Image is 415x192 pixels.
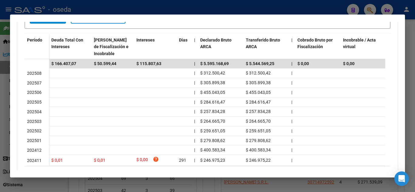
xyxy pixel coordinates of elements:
span: $ 264.665,70 [200,119,225,124]
span: Incobrable / Acta virtual [343,38,376,49]
span: $ 284.616,47 [200,100,225,104]
datatable-header-cell: Dias [177,34,192,60]
span: $ 166.407,07 [51,61,76,66]
span: | [291,71,292,75]
span: | [291,38,293,42]
span: | [291,128,292,133]
datatable-header-cell: | [289,34,295,60]
span: $ 246.975,23 [200,158,225,163]
span: 202507 [27,81,42,85]
span: 202505 [27,100,42,104]
span: Declarado Bruto ARCA [200,38,232,49]
span: $ 257.834,28 [200,109,225,114]
span: $ 259.651,05 [246,128,271,133]
span: $ 305.899,38 [246,80,271,85]
datatable-header-cell: Incobrable / Acta virtual [341,34,386,60]
span: $ 257.834,28 [246,109,271,114]
span: | [291,119,292,124]
span: | [194,38,195,42]
li: page 3 [342,169,352,179]
datatable-header-cell: Intereses [134,34,177,60]
span: $ 305.899,38 [200,80,225,85]
span: 202412 [27,148,42,153]
li: page 4 [352,169,361,179]
span: $ 279.808,62 [246,138,271,143]
span: | [194,138,195,143]
datatable-header-cell: Deuda Bruta Neto de Fiscalización e Incobrable [91,34,134,60]
datatable-header-cell: Declarado Bruto ARCA [198,34,243,60]
span: $ 455.043,05 [200,90,225,95]
span: $ 246.975,22 [246,158,271,163]
span: $ 455.043,05 [246,90,271,95]
span: 291 [179,158,186,163]
span: | [194,128,195,133]
i: help [153,156,159,162]
span: $ 312.500,42 [200,71,225,75]
span: | [194,109,195,114]
datatable-header-cell: Transferido Bruto ARCA [243,34,289,60]
span: 202508 [27,71,42,76]
span: | [291,90,292,95]
span: Dias [179,38,187,42]
span: $ 264.665,70 [246,119,271,124]
span: Cobrado Bruto por Fiscalización [297,38,333,49]
span: 202504 [27,109,42,114]
span: $ 0,00 [297,61,309,66]
span: | [194,100,195,104]
span: Transferido Bruto ARCA [246,38,280,49]
span: | [291,109,292,114]
span: Deuda Total Con Intereses [51,38,83,49]
span: [PERSON_NAME] de Fiscalización e Incobrable [94,38,129,56]
span: $ 400.583,34 [200,147,225,152]
span: | [291,147,292,152]
span: | [194,90,195,95]
span: $ 284.616,47 [246,100,271,104]
div: 36 total [25,166,97,181]
span: | [291,138,292,143]
span: $ 50.599,44 [94,61,116,66]
span: Intereses [136,38,155,42]
span: $ 400.583,34 [246,147,271,152]
li: page 1 [324,169,333,179]
span: $ 312.500,42 [246,71,271,75]
span: $ 0,01 [94,158,105,163]
span: | [194,147,195,152]
span: $ 0,01 [51,158,63,163]
span: $ 5.595.168,69 [200,61,229,66]
span: | [291,80,292,85]
span: | [291,158,292,163]
datatable-header-cell: Período [25,34,49,59]
span: | [194,71,195,75]
span: | [291,100,292,104]
div: Open Intercom Messenger [394,171,409,186]
span: $ 5.544.569,25 [246,61,274,66]
li: page 2 [333,169,342,179]
datatable-header-cell: | [192,34,198,60]
span: 202501 [27,138,42,143]
span: | [194,80,195,85]
span: $ 115.807,63 [136,61,161,66]
datatable-header-cell: Deuda Total Con Intereses [49,34,91,60]
span: 202411 [27,158,42,163]
datatable-header-cell: Cobrado Bruto por Fiscalización [295,34,341,60]
span: $ 259.651,05 [200,128,225,133]
span: 202503 [27,119,42,124]
span: $ 0,00 [343,61,355,66]
span: | [194,158,195,163]
span: | [194,61,195,66]
span: Período [27,38,42,42]
span: $ 279.808,62 [200,138,225,143]
span: 202502 [27,128,42,133]
span: | [194,119,195,124]
span: 202506 [27,90,42,95]
span: | [291,61,293,66]
span: $ 0,00 [136,156,148,164]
